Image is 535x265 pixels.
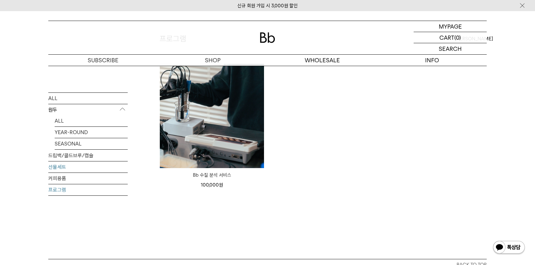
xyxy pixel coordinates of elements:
p: WHOLESALE [267,55,377,66]
p: CART [439,32,454,43]
a: 선물세트 [48,161,128,172]
a: MYPAGE [414,21,487,32]
p: 원두 [48,104,128,115]
a: 드립백/콜드브루/캡슐 [48,150,128,161]
img: Bb 수질 분석 서비스 [160,64,264,168]
a: ALL [48,92,128,104]
p: SEARCH [439,43,462,54]
a: SHOP [158,55,267,66]
a: ALL [55,115,128,126]
a: 커피용품 [48,173,128,184]
a: 신규 회원 가입 시 3,000원 할인 [237,3,298,9]
a: 프로그램 [48,184,128,195]
span: 100,000 [201,182,223,188]
p: INFO [377,55,487,66]
a: SEASONAL [55,138,128,149]
a: CART (0) [414,32,487,43]
img: 카카오톡 채널 1:1 채팅 버튼 [492,240,525,255]
a: SUBSCRIBE [48,55,158,66]
p: (0) [454,32,461,43]
span: 원 [219,182,223,188]
p: MYPAGE [439,21,462,32]
img: 로고 [260,32,275,43]
a: YEAR-ROUND [55,126,128,138]
a: Bb 수질 분석 서비스 [160,171,264,179]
